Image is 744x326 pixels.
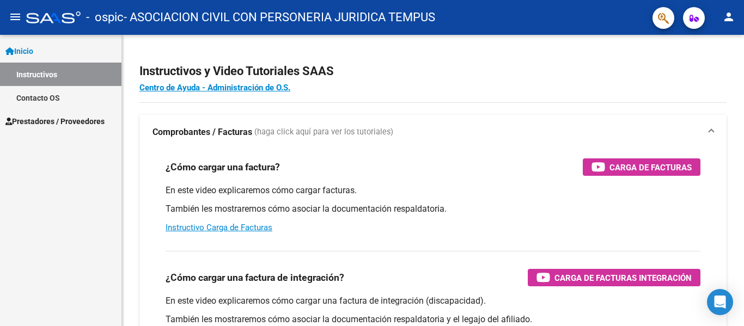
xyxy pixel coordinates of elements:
[166,295,700,307] p: En este video explicaremos cómo cargar una factura de integración (discapacidad).
[254,126,393,138] span: (haga click aquí para ver los tutoriales)
[5,115,105,127] span: Prestadores / Proveedores
[166,159,280,175] h3: ¿Cómo cargar una factura?
[722,10,735,23] mat-icon: person
[153,126,252,138] strong: Comprobantes / Facturas
[139,115,727,150] mat-expansion-panel-header: Comprobantes / Facturas (haga click aquí para ver los tutoriales)
[124,5,435,29] span: - ASOCIACION CIVIL CON PERSONERIA JURIDICA TEMPUS
[166,223,272,232] a: Instructivo Carga de Facturas
[166,270,344,285] h3: ¿Cómo cargar una factura de integración?
[707,289,733,315] div: Open Intercom Messenger
[166,203,700,215] p: También les mostraremos cómo asociar la documentación respaldatoria.
[554,271,692,285] span: Carga de Facturas Integración
[166,313,700,325] p: También les mostraremos cómo asociar la documentación respaldatoria y el legajo del afiliado.
[139,61,727,82] h2: Instructivos y Video Tutoriales SAAS
[583,158,700,176] button: Carga de Facturas
[166,184,700,196] p: En este video explicaremos cómo cargar facturas.
[609,161,692,174] span: Carga de Facturas
[139,83,290,93] a: Centro de Ayuda - Administración de O.S.
[86,5,124,29] span: - ospic
[9,10,22,23] mat-icon: menu
[5,45,33,57] span: Inicio
[528,269,700,286] button: Carga de Facturas Integración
